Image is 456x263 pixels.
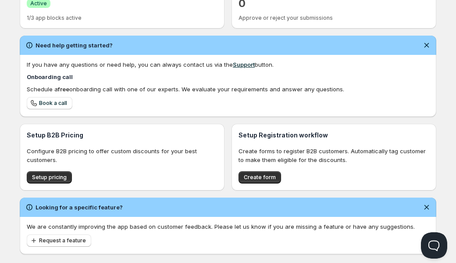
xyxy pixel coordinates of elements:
[39,100,67,107] span: Book a call
[36,41,113,50] h2: Need help getting started?
[27,97,72,109] a: Book a call
[27,147,217,164] p: Configure B2B pricing to offer custom discounts for your best customers.
[244,174,276,181] span: Create form
[239,147,429,164] p: Create forms to register B2B customers. Automatically tag customer to make them eligible for the ...
[27,72,429,81] h4: Onboarding call
[27,14,217,22] p: 1/3 app blocks active
[27,171,72,184] button: Setup pricing
[27,85,429,94] div: Schedule a onboarding call with one of our experts. We evaluate your requirements and answer any ...
[239,14,429,22] p: Approve or reject your submissions
[39,237,86,244] span: Request a feature
[420,39,433,51] button: Dismiss notification
[421,232,447,259] iframe: Help Scout Beacon - Open
[27,222,429,231] p: We are constantly improving the app based on customer feedback. Please let us know if you are mis...
[27,234,91,247] button: Request a feature
[27,131,217,140] h3: Setup B2B Pricing
[32,174,67,181] span: Setup pricing
[58,86,69,93] b: free
[36,203,123,212] h2: Looking for a specific feature?
[420,201,433,213] button: Dismiss notification
[233,61,255,68] a: Support
[27,60,429,69] div: If you have any questions or need help, you can always contact us via the button.
[239,131,429,140] h3: Setup Registration workflow
[239,171,281,184] button: Create form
